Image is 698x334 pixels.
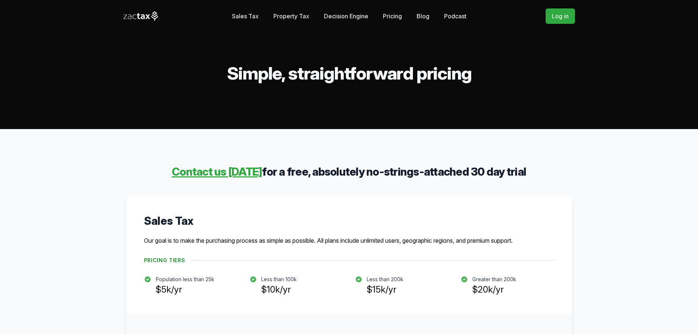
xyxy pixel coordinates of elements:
p: Greater than 200k [472,276,516,283]
h3: $15k/yr [367,283,403,296]
a: Podcast [444,9,466,23]
a: Log in [546,8,575,24]
a: Sales Tax [232,9,259,23]
p: Less than 100k [261,276,297,283]
h3: for a free, absolutely no-strings-attached 30 day trial [126,164,572,179]
p: Population less than 25k [156,276,214,283]
a: Pricing [383,9,402,23]
a: Property Tax [273,9,309,23]
h2: Simple, straightforward pricing [123,65,575,82]
p: Less than 200k [367,276,403,283]
a: Blog [417,9,429,23]
a: Decision Engine [324,9,368,23]
h3: Sales Tax [144,214,554,227]
a: Contact us [DATE] [172,165,262,178]
h4: Pricing Tiers [144,257,191,264]
p: Our goal is to make the purchasing process as simple as possible. All plans include unlimited use... [144,236,554,245]
h3: $20k/yr [472,283,516,296]
h3: $5k/yr [156,283,214,296]
h3: $10k/yr [261,283,297,296]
